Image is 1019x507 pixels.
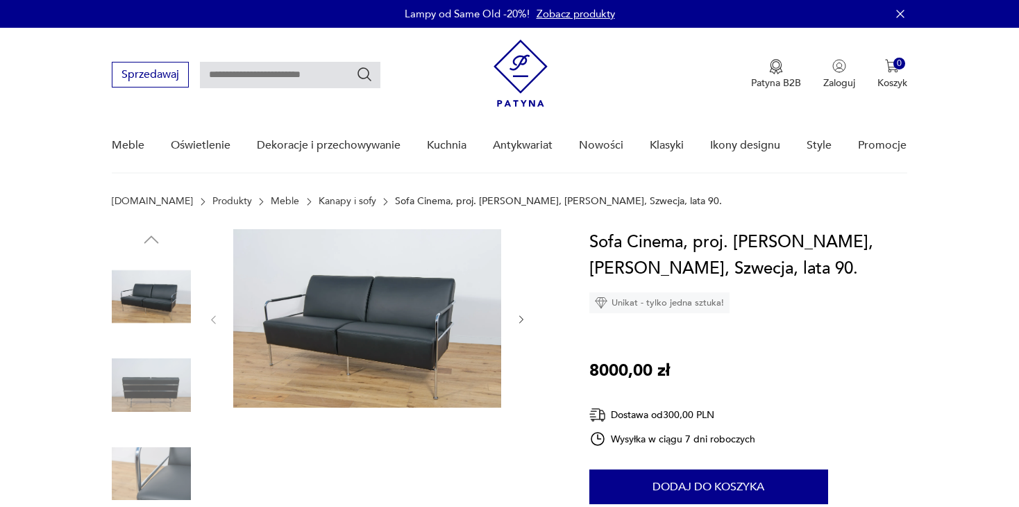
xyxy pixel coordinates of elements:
[589,358,670,384] p: 8000,00 zł
[233,229,501,408] img: Zdjęcie produktu Sofa Cinema, proj. Gunilla Allard, Lammhults, Szwecja, lata 90.
[877,59,907,90] button: 0Koszyk
[650,119,684,172] a: Klasyki
[885,59,899,73] img: Ikona koszyka
[494,40,548,107] img: Patyna - sklep z meblami i dekoracjami vintage
[112,119,144,172] a: Meble
[112,196,193,207] a: [DOMAIN_NAME]
[832,59,846,73] img: Ikonka użytkownika
[112,71,189,81] a: Sprzedawaj
[112,62,189,88] button: Sprzedawaj
[589,406,756,424] div: Dostawa od 300,00 PLN
[589,229,907,282] h1: Sofa Cinema, proj. [PERSON_NAME], [PERSON_NAME], Szwecja, lata 90.
[427,119,466,172] a: Kuchnia
[112,257,191,336] img: Zdjęcie produktu Sofa Cinema, proj. Gunilla Allard, Lammhults, Szwecja, lata 90.
[579,119,623,172] a: Nowości
[589,292,730,313] div: Unikat - tylko jedna sztuka!
[257,119,401,172] a: Dekoracje i przechowywanie
[589,469,828,504] button: Dodaj do koszyka
[112,346,191,425] img: Zdjęcie produktu Sofa Cinema, proj. Gunilla Allard, Lammhults, Szwecja, lata 90.
[893,58,905,69] div: 0
[858,119,907,172] a: Promocje
[405,7,530,21] p: Lampy od Same Old -20%!
[823,76,855,90] p: Zaloguj
[807,119,832,172] a: Style
[171,119,230,172] a: Oświetlenie
[271,196,299,207] a: Meble
[493,119,553,172] a: Antykwariat
[751,59,801,90] a: Ikona medaluPatyna B2B
[877,76,907,90] p: Koszyk
[751,76,801,90] p: Patyna B2B
[595,297,607,309] img: Ikona diamentu
[751,59,801,90] button: Patyna B2B
[395,196,722,207] p: Sofa Cinema, proj. [PERSON_NAME], [PERSON_NAME], Szwecja, lata 90.
[212,196,252,207] a: Produkty
[710,119,780,172] a: Ikony designu
[769,59,783,74] img: Ikona medalu
[823,59,855,90] button: Zaloguj
[356,66,373,83] button: Szukaj
[589,406,606,424] img: Ikona dostawy
[589,431,756,447] div: Wysyłka w ciągu 7 dni roboczych
[537,7,615,21] a: Zobacz produkty
[319,196,376,207] a: Kanapy i sofy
